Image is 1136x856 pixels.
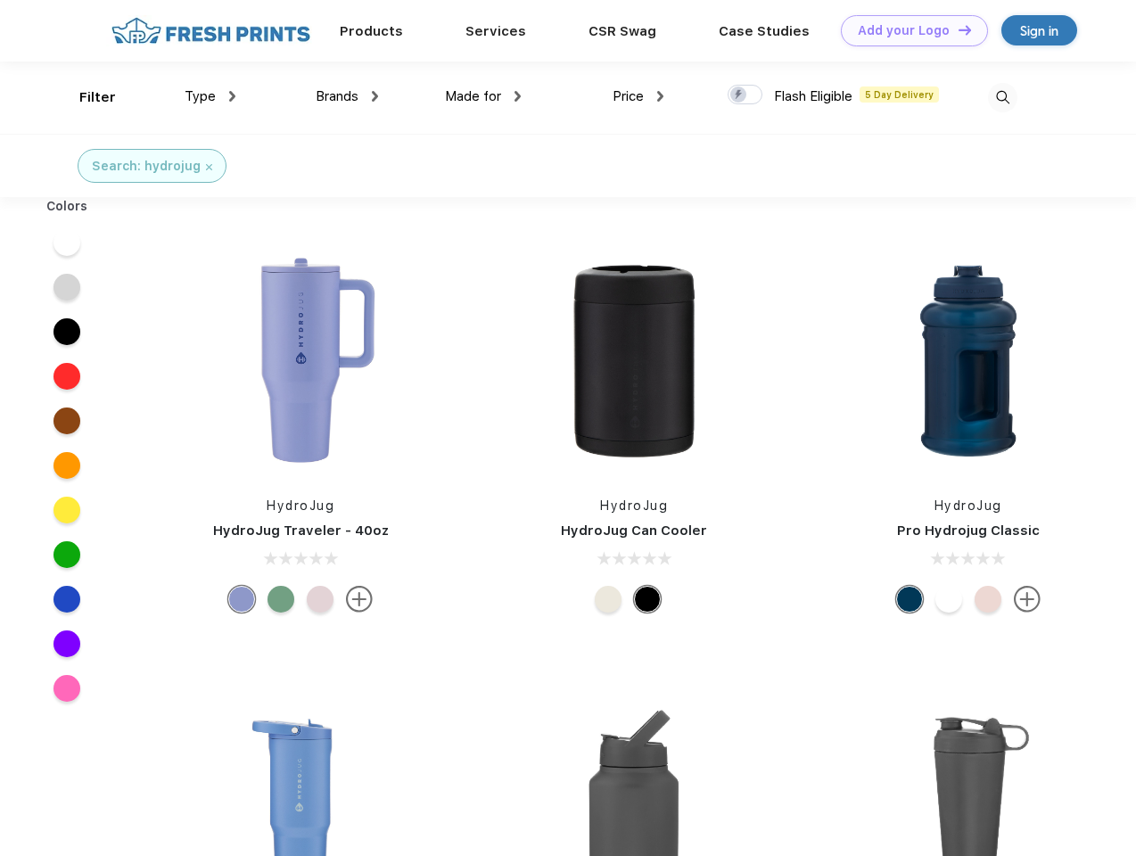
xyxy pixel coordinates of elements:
a: Products [340,23,403,39]
img: more.svg [346,586,373,613]
img: DT [959,25,971,35]
div: Colors [33,197,102,216]
div: White [935,586,962,613]
img: func=resize&h=266 [182,242,419,479]
div: Sage [268,586,294,613]
div: Sign in [1020,21,1058,41]
img: dropdown.png [514,91,521,102]
span: Made for [445,88,501,104]
span: Flash Eligible [774,88,852,104]
div: Pink Sand [307,586,333,613]
img: dropdown.png [229,91,235,102]
a: HydroJug [600,498,668,513]
img: dropdown.png [657,91,663,102]
div: Black [634,586,661,613]
a: HydroJug Can Cooler [561,523,707,539]
a: Sign in [1001,15,1077,45]
div: Pink Sand [975,586,1001,613]
img: func=resize&h=266 [850,242,1087,479]
div: Peri [228,586,255,613]
a: HydroJug [934,498,1002,513]
span: 5 Day Delivery [860,86,939,103]
div: Filter [79,87,116,108]
div: Search: hydrojug [92,157,201,176]
img: filter_cancel.svg [206,164,212,170]
div: Cream [595,586,622,613]
div: Add your Logo [858,23,950,38]
span: Type [185,88,216,104]
a: HydroJug Traveler - 40oz [213,523,389,539]
img: func=resize&h=266 [515,242,753,479]
a: Pro Hydrojug Classic [897,523,1040,539]
span: Brands [316,88,358,104]
img: fo%20logo%202.webp [106,15,316,46]
img: more.svg [1014,586,1041,613]
div: Navy [896,586,923,613]
span: Price [613,88,644,104]
img: dropdown.png [372,91,378,102]
a: HydroJug [267,498,334,513]
img: desktop_search.svg [988,83,1017,112]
